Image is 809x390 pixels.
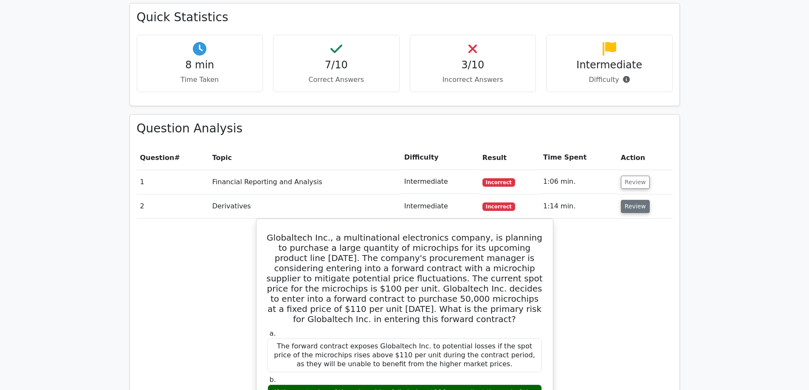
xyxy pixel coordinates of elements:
[144,75,256,85] p: Time Taken
[401,194,479,219] td: Intermediate
[401,170,479,194] td: Intermediate
[267,233,543,324] h5: Globaltech Inc., a multinational electronics company, is planning to purchase a large quantity of...
[540,146,617,170] th: Time Spent
[280,59,392,71] h4: 7/10
[479,146,540,170] th: Result
[553,59,665,71] h4: Intermediate
[621,176,650,189] button: Review
[137,10,673,25] h3: Quick Statistics
[553,75,665,85] p: Difficulty
[137,170,209,194] td: 1
[144,59,256,71] h4: 8 min
[540,170,617,194] td: 1:06 min.
[268,338,542,372] div: The forward contract exposes Globaltech Inc. to potential losses if the spot price of the microch...
[482,178,515,187] span: Incorrect
[140,154,175,162] span: Question
[270,376,276,384] span: b.
[617,146,673,170] th: Action
[482,202,515,211] span: Incorrect
[137,194,209,219] td: 2
[209,146,401,170] th: Topic
[401,146,479,170] th: Difficulty
[209,170,401,194] td: Financial Reporting and Analysis
[137,146,209,170] th: #
[417,75,529,85] p: Incorrect Answers
[209,194,401,219] td: Derivatives
[621,200,650,213] button: Review
[417,59,529,71] h4: 3/10
[540,194,617,219] td: 1:14 min.
[137,121,673,136] h3: Question Analysis
[280,75,392,85] p: Correct Answers
[270,329,276,337] span: a.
